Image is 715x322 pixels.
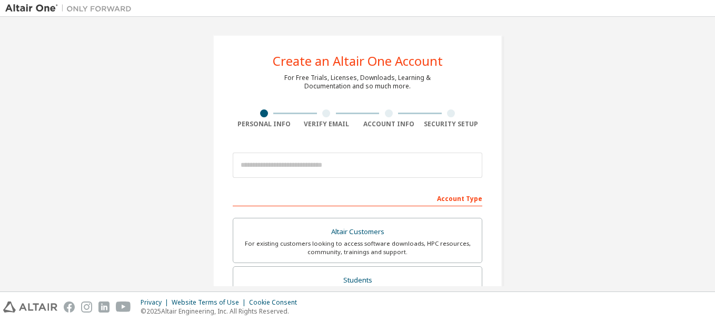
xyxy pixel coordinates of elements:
[357,120,420,128] div: Account Info
[81,301,92,313] img: instagram.svg
[141,307,303,316] p: © 2025 Altair Engineering, Inc. All Rights Reserved.
[98,301,110,313] img: linkedin.svg
[273,55,443,67] div: Create an Altair One Account
[240,239,475,256] div: For existing customers looking to access software downloads, HPC resources, community, trainings ...
[240,225,475,239] div: Altair Customers
[172,298,249,307] div: Website Terms of Use
[141,298,172,307] div: Privacy
[240,273,475,288] div: Students
[420,120,483,128] div: Security Setup
[295,120,358,128] div: Verify Email
[284,74,431,90] div: For Free Trials, Licenses, Downloads, Learning & Documentation and so much more.
[5,3,137,14] img: Altair One
[233,120,295,128] div: Personal Info
[116,301,131,313] img: youtube.svg
[233,189,482,206] div: Account Type
[249,298,303,307] div: Cookie Consent
[64,301,75,313] img: facebook.svg
[3,301,57,313] img: altair_logo.svg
